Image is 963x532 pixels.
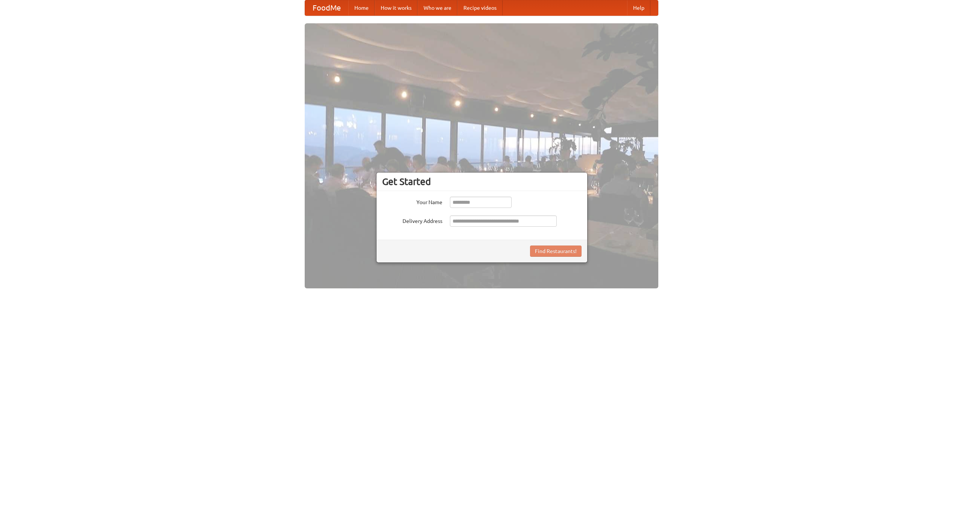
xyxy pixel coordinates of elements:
a: How it works [375,0,418,15]
button: Find Restaurants! [530,246,582,257]
a: Who we are [418,0,457,15]
label: Delivery Address [382,215,442,225]
h3: Get Started [382,176,582,187]
a: Recipe videos [457,0,503,15]
a: Home [348,0,375,15]
label: Your Name [382,197,442,206]
a: FoodMe [305,0,348,15]
a: Help [627,0,650,15]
